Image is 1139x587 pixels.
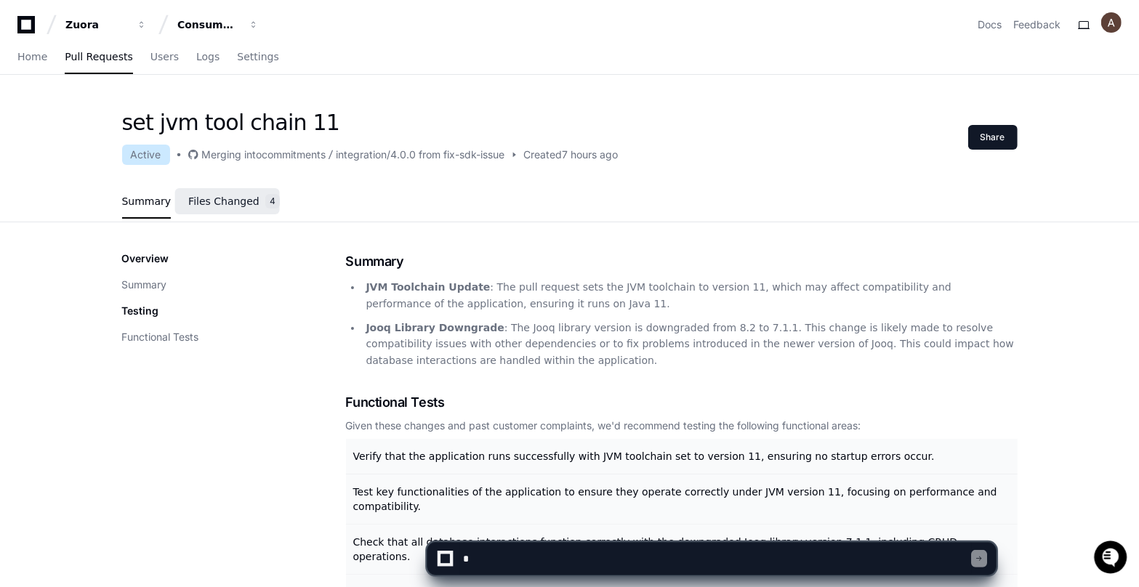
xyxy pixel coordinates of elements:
img: PlayerZero [15,15,44,44]
h1: set jvm tool chain 11 [122,110,619,136]
a: Logs [196,41,220,74]
div: Welcome [15,58,265,81]
span: Summary [122,197,172,206]
span: Created [524,147,563,162]
span: 7 hours ago [563,147,619,162]
a: Powered byPylon [102,152,176,163]
span: Check that all database interactions function correctly with the downgraded Jooq library version ... [353,536,958,562]
span: Home [17,52,47,61]
span: Logs [196,52,220,61]
a: Users [150,41,179,74]
button: Functional Tests [122,330,199,344]
strong: JVM Toolchain Update [366,281,490,293]
button: Feedback [1013,17,1060,32]
div: We're available if you need us! [49,123,184,134]
div: integration/4.0.0 from fix-sdk-issue [337,147,505,162]
button: Consumption [172,12,265,38]
iframe: Open customer support [1092,539,1132,578]
div: Zuora [65,17,128,32]
div: Given these changes and past customer complaints, we'd recommend testing the following functional... [346,418,1018,433]
span: Files Changed [188,197,259,206]
button: Share [968,125,1018,150]
button: Zuora [60,12,153,38]
p: Overview [122,251,169,266]
button: Start new chat [247,113,265,130]
a: Docs [978,17,1002,32]
div: Start new chat [49,108,238,123]
div: Consumption [177,17,240,32]
span: Pull Requests [65,52,132,61]
a: Settings [237,41,278,74]
p: Testing [122,304,159,318]
span: Verify that the application runs successfully with JVM toolchain set to version 11, ensuring no s... [353,450,935,462]
h1: Summary [346,251,1018,272]
p: : The pull request sets the JVM toolchain to version 11, which may affect compatibility and perfo... [366,279,1017,312]
span: 4 [265,194,280,209]
div: Active [122,145,170,165]
img: 1736555170064-99ba0984-63c1-480f-8ee9-699278ef63ed [15,108,41,134]
img: ACg8ocKK1hs6bJw7Zo2nN-qhVDJ-gvC9fZ4QCyrcvL_XWJzIEmNMLg=s96-c [1101,12,1122,33]
a: Home [17,41,47,74]
div: Merging into [202,147,262,162]
button: Summary [122,278,167,292]
strong: Jooq Library Downgrade [366,322,504,333]
div: commitments [262,147,326,162]
span: Test key functionalities of the application to ensure they operate correctly under JVM version 11... [353,486,997,512]
span: Pylon [145,153,176,163]
span: Functional Tests [346,392,445,413]
span: Users [150,52,179,61]
span: Settings [237,52,278,61]
p: : The Jooq library version is downgraded from 8.2 to 7.1.1. This change is likely made to resolve... [366,320,1017,369]
a: Pull Requests [65,41,132,74]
